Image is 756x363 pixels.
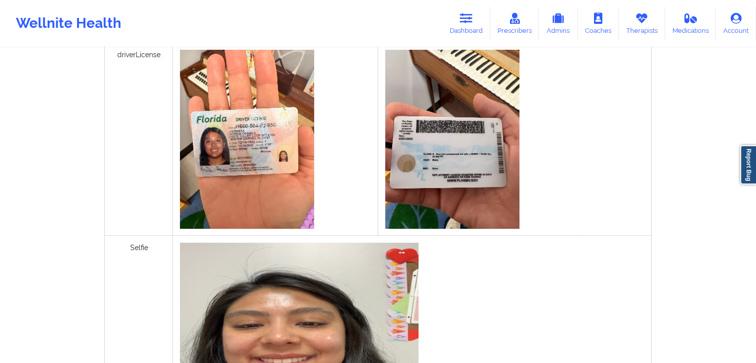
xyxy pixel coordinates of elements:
[539,7,578,40] a: Admins
[578,7,619,40] a: Coaches
[180,50,314,229] img: fb861746-aad6-4188-8385-49be0f117132_a32b6235-b938-46df-97bb-3b17a114a8d8image.jpg
[740,145,756,184] a: Report Bug
[619,7,665,40] a: Therapists
[105,43,173,236] div: driverLicense
[490,7,539,40] a: Prescribers
[385,50,519,229] img: 7e7fa9c2-ce41-43a0-b578-4bdbc9424a0a_75cc6d9d-d5fe-4b3f-9ca0-95c16dadacc8image.jpg
[716,7,756,40] a: Account
[665,7,716,40] a: Medications
[442,7,490,40] a: Dashboard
